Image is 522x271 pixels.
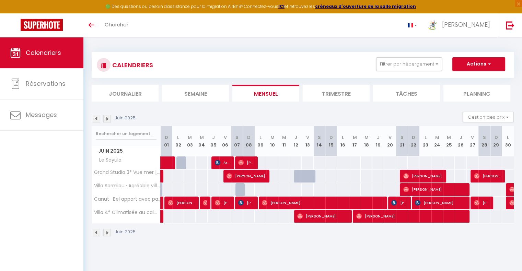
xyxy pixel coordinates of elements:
[266,126,278,156] th: 10
[455,126,466,156] th: 26
[235,134,239,141] abbr: S
[478,126,490,156] th: 28
[26,110,57,119] span: Messages
[442,20,490,29] span: [PERSON_NAME]
[290,126,302,156] th: 12
[93,183,162,188] span: Villa Sormiou · Agréable villa avec piscine
[243,126,255,156] th: 08
[172,126,184,156] th: 02
[396,126,408,156] th: 21
[337,126,349,156] th: 16
[93,197,162,202] span: Canut · Bel appart avec parking, 150 m du vieux port, 50m2
[422,13,499,37] a: ... [PERSON_NAME]
[238,156,254,169] span: [PERSON_NAME]
[303,85,370,102] li: Trimestre
[507,134,509,141] abbr: L
[161,126,172,156] th: 01
[259,134,262,141] abbr: L
[373,85,440,102] li: Tâches
[111,57,153,73] h3: CALENDRIERS
[384,126,396,156] th: 20
[26,48,61,57] span: Calendriers
[215,196,230,209] span: [PERSON_NAME]
[502,126,514,156] th: 30
[372,126,384,156] th: 19
[215,156,230,169] span: Arriola Blanca
[494,134,498,141] abbr: D
[238,196,254,209] span: [PERSON_NAME]
[463,112,514,122] button: Gestion des prix
[196,126,207,156] th: 04
[105,21,128,28] span: Chercher
[400,134,403,141] abbr: S
[21,19,63,31] img: Super Booking
[115,115,136,121] p: Juin 2025
[493,240,517,266] iframe: Chat
[184,126,196,156] th: 03
[297,210,348,223] span: [PERSON_NAME]
[459,134,462,141] abbr: J
[282,134,286,141] abbr: M
[376,57,442,71] button: Filtrer par hébergement
[474,196,489,209] span: [PERSON_NAME]
[443,126,455,156] th: 25
[467,126,478,156] th: 27
[162,85,229,102] li: Semaine
[278,3,285,9] a: ICI
[231,126,243,156] th: 07
[188,134,192,141] abbr: M
[262,196,382,209] span: [PERSON_NAME]
[403,183,465,196] span: [PERSON_NAME]
[224,134,227,141] abbr: V
[490,126,502,156] th: 29
[294,134,297,141] abbr: J
[506,21,514,30] img: logout
[425,134,427,141] abbr: L
[364,134,369,141] abbr: M
[302,126,313,156] th: 13
[349,126,361,156] th: 17
[177,134,179,141] abbr: L
[255,126,266,156] th: 09
[471,134,474,141] abbr: V
[203,196,207,209] span: [PERSON_NAME]
[415,196,465,209] span: [PERSON_NAME]
[92,85,159,102] li: Journalier
[483,134,486,141] abbr: S
[391,196,407,209] span: [PERSON_NAME]
[232,85,299,102] li: Mensuel
[435,134,439,141] abbr: M
[443,85,510,102] li: Planning
[96,128,156,140] input: Rechercher un logement...
[92,146,160,156] span: Juin 2025
[427,20,438,30] img: ...
[452,57,505,71] button: Actions
[403,169,442,182] span: [PERSON_NAME]
[361,126,372,156] th: 18
[93,156,123,164] span: Le Sayula
[408,126,419,156] th: 22
[5,3,26,23] button: Ouvrir le widget de chat LiveChat
[431,126,443,156] th: 24
[115,229,136,235] p: Juin 2025
[447,134,451,141] abbr: M
[212,134,215,141] abbr: J
[165,134,168,141] abbr: D
[318,134,321,141] abbr: S
[412,134,415,141] abbr: D
[200,134,204,141] abbr: M
[208,126,219,156] th: 05
[474,169,501,182] span: [PERSON_NAME]
[419,126,431,156] th: 23
[270,134,274,141] abbr: M
[168,196,195,209] span: [PERSON_NAME]
[247,134,251,141] abbr: D
[26,79,66,88] span: Réservations
[315,3,416,9] a: créneaux d'ouverture de la salle migration
[306,134,309,141] abbr: V
[93,210,162,215] span: Villa 4* Climatisée au calme proche mer et vignes
[353,134,357,141] abbr: M
[388,134,392,141] abbr: V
